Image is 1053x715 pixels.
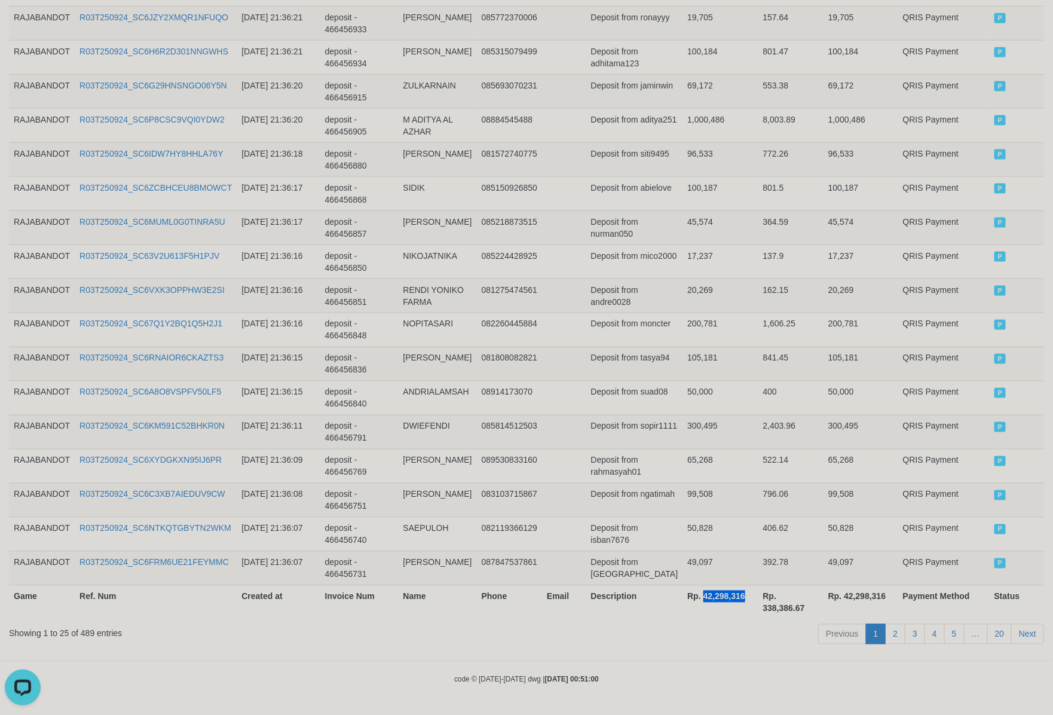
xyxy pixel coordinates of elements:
td: [DATE] 21:36:08 [237,483,320,517]
a: R03T250924_SC6G29HNSNGO06Y5N [79,81,227,90]
td: [DATE] 21:36:21 [237,40,320,74]
td: [DATE] 21:36:17 [237,176,320,210]
td: RAJABANDOT [9,40,75,74]
td: [PERSON_NAME] [398,449,476,483]
td: QRIS Payment [898,142,990,176]
td: 085224428925 [477,245,542,279]
td: deposit - 466456934 [320,40,399,74]
td: deposit - 466456880 [320,142,399,176]
td: 081275474561 [477,279,542,313]
a: R03T250924_SC6P8CSC9VQI0YDW2 [79,115,225,124]
td: QRIS Payment [898,381,990,415]
td: 796.06 [758,483,824,517]
td: 45,574 [682,210,758,245]
a: R03T250924_SC6XYDGKXN95IJ6PR [79,456,222,465]
td: 300,495 [682,415,758,449]
span: PAID [994,320,1006,330]
td: 300,495 [824,415,898,449]
span: PAID [994,286,1006,296]
td: 406.62 [758,517,824,551]
td: deposit - 466456751 [320,483,399,517]
td: [DATE] 21:36:16 [237,279,320,313]
td: Deposit from suad08 [586,381,683,415]
td: Deposit from tasya94 [586,347,683,381]
th: Phone [477,585,542,619]
a: R03T250924_SC6RNAIOR6CKAZTS3 [79,353,224,363]
th: Email [542,585,586,619]
td: QRIS Payment [898,74,990,108]
td: [DATE] 21:36:20 [237,74,320,108]
td: ANDRIALAMSAH [398,381,476,415]
td: [PERSON_NAME] [398,142,476,176]
td: [DATE] 21:36:21 [237,6,320,40]
td: deposit - 466456933 [320,6,399,40]
td: deposit - 466456848 [320,313,399,347]
th: Name [398,585,476,619]
a: Previous [818,624,866,644]
td: 085814512503 [477,415,542,449]
td: Deposit from ronayyy [586,6,683,40]
td: Deposit from sopir1111 [586,415,683,449]
td: 801.5 [758,176,824,210]
td: 105,181 [824,347,898,381]
td: QRIS Payment [898,6,990,40]
td: 20,269 [682,279,758,313]
td: 08884545488 [477,108,542,142]
td: QRIS Payment [898,40,990,74]
th: Rp. 42,298,316 [682,585,758,619]
td: NOPITASARI [398,313,476,347]
td: [DATE] 21:36:18 [237,142,320,176]
td: Deposit from mico2000 [586,245,683,279]
td: Deposit from nurman050 [586,210,683,245]
td: 400 [758,381,824,415]
a: R03T250924_SC6KM591C52BHKR0N [79,421,225,431]
td: 45,574 [824,210,898,245]
a: 5 [944,624,965,644]
td: 99,508 [682,483,758,517]
td: Deposit from siti9495 [586,142,683,176]
td: 082260445884 [477,313,542,347]
td: 081808082821 [477,347,542,381]
td: RAJABANDOT [9,74,75,108]
td: 50,000 [824,381,898,415]
a: 3 [905,624,925,644]
td: 96,533 [824,142,898,176]
th: Created at [237,585,320,619]
span: PAID [994,81,1006,91]
td: 085150926850 [477,176,542,210]
td: 085772370006 [477,6,542,40]
td: 17,237 [682,245,758,279]
td: 100,187 [682,176,758,210]
td: 157.64 [758,6,824,40]
td: QRIS Payment [898,176,990,210]
td: 50,828 [682,517,758,551]
td: 65,268 [824,449,898,483]
td: 553.38 [758,74,824,108]
td: 083103715867 [477,483,542,517]
td: QRIS Payment [898,415,990,449]
td: [DATE] 21:36:07 [237,551,320,585]
span: PAID [994,149,1006,160]
td: [PERSON_NAME] [398,551,476,585]
td: deposit - 466456857 [320,210,399,245]
span: PAID [994,13,1006,23]
td: DWIEFENDI [398,415,476,449]
td: 49,097 [824,551,898,585]
a: R03T250924_SC6A8O8VSPFV50LF5 [79,387,221,397]
td: 69,172 [682,74,758,108]
a: R03T250924_SC6FRM6UE21FEYMMC [79,558,229,567]
td: deposit - 466456836 [320,347,399,381]
td: RAJABANDOT [9,381,75,415]
td: RAJABANDOT [9,313,75,347]
th: Invoice Num [320,585,399,619]
td: [PERSON_NAME] [398,40,476,74]
td: 99,508 [824,483,898,517]
td: 105,181 [682,347,758,381]
span: PAID [994,47,1006,57]
td: Deposit from adhitama123 [586,40,683,74]
td: Deposit from [GEOGRAPHIC_DATA] [586,551,683,585]
a: R03T250924_SC67Q1Y2BQ1Q5H2J1 [79,319,222,329]
td: QRIS Payment [898,483,990,517]
td: Deposit from moncter [586,313,683,347]
td: [PERSON_NAME] [398,483,476,517]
